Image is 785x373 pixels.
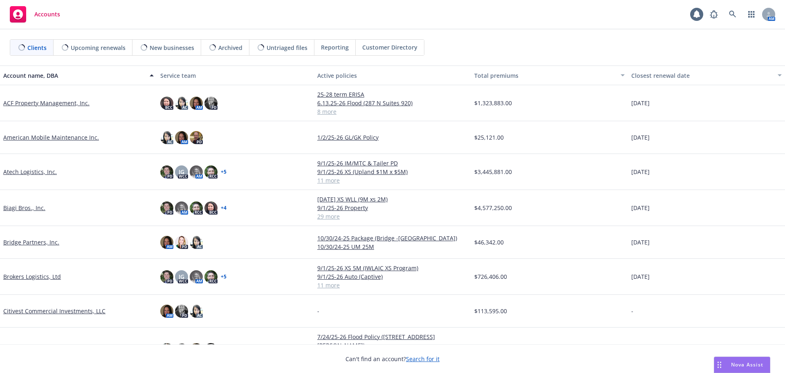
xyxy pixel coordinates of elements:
span: $46,342.00 [474,238,504,246]
img: photo [175,305,188,318]
span: Can't find an account? [345,355,440,363]
a: Atech Logistics, Inc. [3,167,57,176]
a: 29 more [317,212,468,221]
img: photo [204,270,218,283]
img: photo [204,97,218,110]
a: Bridge Partners, Inc. [3,238,59,246]
a: American Mobile Maintenance Inc. [3,133,99,142]
div: Account name, DBA [3,71,145,80]
div: Drag to move [714,357,724,373]
a: Search for it [406,355,440,363]
a: Switch app [743,6,760,23]
img: photo [160,270,173,283]
div: Service team [160,71,311,80]
span: Accounts [34,11,60,18]
span: $1,323,883.00 [474,99,512,107]
span: [DATE] [631,99,650,107]
button: Active policies [314,66,471,85]
img: photo [160,236,173,249]
img: photo [190,131,203,144]
img: photo [190,97,203,110]
span: [DATE] [631,167,650,176]
img: photo [175,97,188,110]
a: 9/1/25-26 XS (Upland $1M x $5M) [317,167,468,176]
a: 9/1/25-26 Auto (Captive) [317,272,468,281]
a: ACF Property Management, Inc. [3,99,90,107]
span: [DATE] [631,133,650,142]
a: Brokers Logistics, Ltd [3,272,61,281]
a: 9/1/25-26 XS 5M (IWLAIC XS Program) [317,264,468,272]
button: Closest renewal date [628,66,785,85]
span: Nova Assist [731,361,763,368]
img: photo [190,305,203,318]
img: photo [190,270,203,283]
button: Total premiums [471,66,628,85]
a: Accounts [7,3,63,26]
div: Total premiums [474,71,616,80]
a: 10/30/24-25 Package (Bridge -[GEOGRAPHIC_DATA]) [317,234,468,242]
img: photo [160,201,173,215]
span: [DATE] [631,238,650,246]
img: photo [204,343,218,356]
img: photo [190,343,203,356]
span: $3,445,881.00 [474,167,512,176]
a: 10/30/24-25 UM 25M [317,242,468,251]
a: Biagi Bros., Inc. [3,203,45,212]
span: Upcoming renewals [71,43,126,52]
div: Closest renewal date [631,71,773,80]
span: New businesses [150,43,194,52]
img: photo [204,165,218,179]
span: $726,406.00 [474,272,507,281]
img: photo [160,131,173,144]
a: + 4 [221,206,227,210]
a: Citivest Commercial Investments, LLC [3,307,105,315]
div: Active policies [317,71,468,80]
a: + 5 [221,274,227,279]
img: photo [160,343,173,356]
img: photo [190,165,203,179]
span: [DATE] [631,203,650,212]
img: photo [190,236,203,249]
span: Untriaged files [267,43,307,52]
span: JG [179,167,184,176]
img: photo [175,131,188,144]
img: photo [175,343,188,356]
img: photo [175,201,188,215]
img: photo [160,97,173,110]
span: Archived [218,43,242,52]
a: 11 more [317,176,468,185]
span: JG [179,272,184,281]
span: Reporting [321,43,349,52]
a: [DATE] XS WLL (9M xs 2M) [317,195,468,203]
img: photo [190,201,203,215]
a: 9/1/25-26 IM/MTC & Tailer PD [317,159,468,167]
a: 1/2/25-26 GL/GK Policy [317,133,468,142]
img: photo [160,165,173,179]
span: $113,595.00 [474,307,507,315]
button: Nova Assist [714,357,770,373]
a: 9/1/25-26 Property [317,203,468,212]
a: 11 more [317,281,468,289]
span: $4,577,250.00 [474,203,512,212]
span: $25,121.00 [474,133,504,142]
a: Report a Bug [706,6,722,23]
a: 7/24/25-26 Flood Policy ([STREET_ADDRESS][PERSON_NAME]) [317,332,468,350]
img: photo [175,236,188,249]
span: [DATE] [631,272,650,281]
span: - [631,307,633,315]
span: Customer Directory [362,43,417,52]
a: 8 more [317,107,468,116]
a: Search [724,6,741,23]
a: 25-28 term ERISA [317,90,468,99]
span: Clients [27,43,47,52]
a: + 5 [221,170,227,174]
span: - [317,307,319,315]
button: Service team [157,66,314,85]
img: photo [160,305,173,318]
